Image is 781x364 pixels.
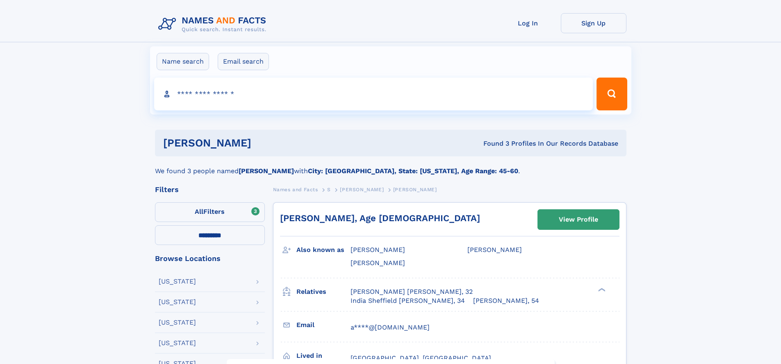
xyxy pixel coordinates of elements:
a: View Profile [538,210,619,229]
a: Names and Facts [273,184,318,195]
div: [US_STATE] [159,319,196,326]
div: Filters [155,186,265,193]
label: Filters [155,202,265,222]
div: Browse Locations [155,255,265,262]
input: search input [154,78,593,110]
b: City: [GEOGRAPHIC_DATA], State: [US_STATE], Age Range: 45-60 [308,167,518,175]
div: Found 3 Profiles In Our Records Database [367,139,618,148]
h1: [PERSON_NAME] [163,138,367,148]
a: India Sheffield [PERSON_NAME], 34 [351,296,465,305]
span: [PERSON_NAME] [351,246,405,254]
a: S [327,184,331,195]
button: Search Button [597,78,627,110]
div: [US_STATE] [159,278,196,285]
div: ❯ [596,287,606,292]
span: All [195,208,203,215]
div: View Profile [559,210,598,229]
a: [PERSON_NAME] [PERSON_NAME], 32 [351,287,473,296]
span: [PERSON_NAME] [467,246,522,254]
span: S [327,187,331,192]
a: [PERSON_NAME], 54 [473,296,539,305]
b: [PERSON_NAME] [239,167,294,175]
a: Sign Up [561,13,626,33]
span: [PERSON_NAME] [340,187,384,192]
h3: Lived in [296,349,351,363]
h3: Relatives [296,285,351,299]
div: [US_STATE] [159,299,196,305]
label: Email search [218,53,269,70]
div: We found 3 people named with . [155,156,626,176]
span: [PERSON_NAME] [393,187,437,192]
img: Logo Names and Facts [155,13,273,35]
label: Name search [157,53,209,70]
div: [US_STATE] [159,340,196,346]
h3: Also known as [296,243,351,257]
span: [GEOGRAPHIC_DATA], [GEOGRAPHIC_DATA] [351,354,491,362]
a: Log In [495,13,561,33]
a: [PERSON_NAME], Age [DEMOGRAPHIC_DATA] [280,213,480,223]
span: [PERSON_NAME] [351,259,405,267]
h3: Email [296,318,351,332]
a: [PERSON_NAME] [340,184,384,195]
